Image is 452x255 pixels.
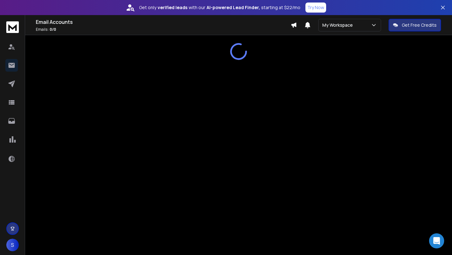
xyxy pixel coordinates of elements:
p: My Workspace [322,22,355,28]
p: Emails : [36,27,291,32]
h1: Email Accounts [36,18,291,26]
p: Try Now [307,4,324,11]
div: Open Intercom Messenger [429,233,444,248]
button: S [6,239,19,251]
strong: verified leads [158,4,187,11]
span: 0 / 0 [50,27,56,32]
strong: AI-powered Lead Finder, [207,4,260,11]
p: Get only with our starting at $22/mo [139,4,300,11]
img: logo [6,21,19,33]
button: Try Now [305,3,326,13]
p: Get Free Credits [402,22,437,28]
button: Get Free Credits [389,19,441,31]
